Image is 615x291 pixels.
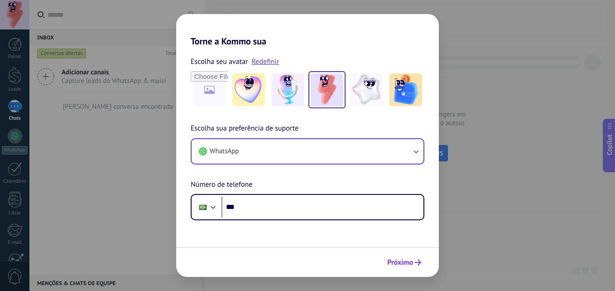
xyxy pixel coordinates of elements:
[194,198,211,217] div: Brazil: + 55
[311,73,343,106] img: -3.jpeg
[383,255,425,270] button: Próximo
[210,147,239,156] span: WhatsApp
[272,73,304,106] img: -2.jpeg
[191,179,252,191] span: Número de telefone
[192,139,423,164] button: WhatsApp
[389,73,422,106] img: -5.jpeg
[252,57,279,66] a: Redefinir
[350,73,383,106] img: -4.jpeg
[387,259,413,266] span: Próximo
[191,56,248,68] span: Escolha seu avatar
[232,73,265,106] img: -1.jpeg
[176,14,439,47] h2: Torne a Kommo sua
[191,123,298,135] span: Escolha sua preferência de suporte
